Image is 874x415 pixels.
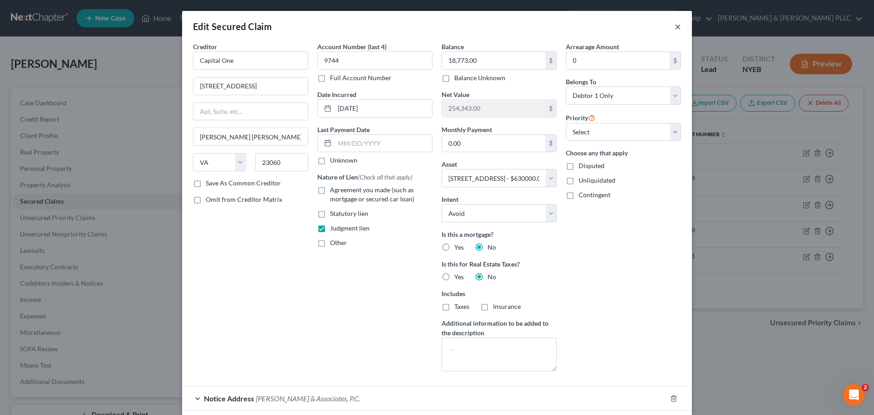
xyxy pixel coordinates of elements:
[330,73,391,82] label: Full Account Number
[488,243,496,251] span: No
[335,100,432,117] input: MM/DD/YYYY
[442,90,469,99] label: Net Value
[862,384,869,391] span: 2
[335,135,432,152] input: MM/DD/YYYY
[193,103,308,120] input: Apt, Suite, etc...
[442,259,557,269] label: Is this for Real Estate Taxes?
[442,289,557,298] label: Includes
[670,52,681,69] div: $
[454,273,464,281] span: Yes
[566,42,619,51] label: Arrearage Amount
[545,135,556,152] div: $
[566,112,595,123] label: Priority
[442,318,557,338] label: Additional information to be added to the description
[255,153,309,171] input: Enter zip...
[454,302,469,310] span: Taxes
[317,51,432,70] input: XXXX
[579,176,615,184] span: Unliquidated
[566,52,670,69] input: 0.00
[566,78,596,86] span: Belongs To
[545,100,556,117] div: $
[330,239,347,246] span: Other
[330,224,370,232] span: Judgment lien
[442,160,457,168] span: Asset
[206,195,282,203] span: Omit from Creditor Matrix
[193,128,308,145] input: Enter city...
[206,179,281,188] label: Save As Common Creditor
[442,230,557,239] label: Is this a mortgage?
[317,90,356,99] label: Date Incurred
[488,273,496,281] span: No
[566,148,681,158] label: Choose any that apply
[193,20,272,33] div: Edit Secured Claim
[330,186,414,203] span: Agreement you made (such as mortgage or secured car loan)
[454,73,505,82] label: Balance Unknown
[442,52,545,69] input: 0.00
[454,243,464,251] span: Yes
[193,77,308,95] input: Enter address...
[193,51,308,70] input: Search creditor by name...
[317,125,370,134] label: Last Payment Date
[358,173,412,181] span: (Check all that apply)
[442,195,458,204] label: Intent
[330,210,368,217] span: Statutory lien
[330,156,357,165] label: Unknown
[579,191,610,199] span: Contingent
[442,125,492,134] label: Monthly Payment
[193,43,217,51] span: Creditor
[843,384,865,406] iframe: Intercom live chat
[442,100,545,117] input: 0.00
[545,52,556,69] div: $
[579,162,605,169] span: Disputed
[317,172,412,182] label: Nature of Lien
[204,394,254,403] span: Notice Address
[317,42,386,51] label: Account Number (last 4)
[442,42,464,51] label: Balance
[675,21,681,32] button: ×
[442,135,545,152] input: 0.00
[493,302,521,310] span: Insurance
[256,394,360,403] span: [PERSON_NAME] & Associates, P.C.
